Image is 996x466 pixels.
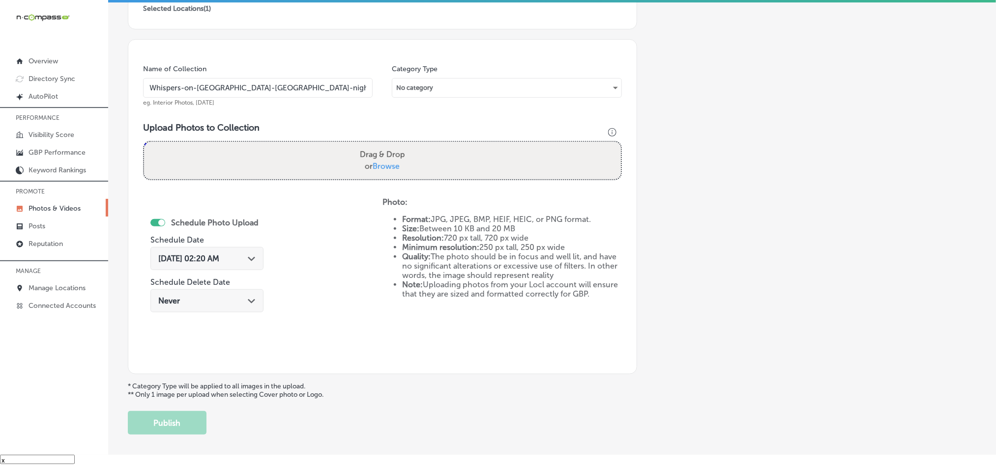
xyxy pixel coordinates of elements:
[373,162,400,171] span: Browse
[128,382,976,399] p: * Category Type will be applied to all images in the upload. ** Only 1 image per upload when sele...
[158,254,219,263] span: [DATE] 02:20 AM
[392,65,438,73] label: Category Type
[143,99,214,106] span: eg. Interior Photos, [DATE]
[402,280,423,289] strong: Note:
[143,122,622,133] h3: Upload Photos to Collection
[29,302,96,310] p: Connected Accounts
[29,131,74,139] p: Visibility Score
[143,65,206,73] label: Name of Collection
[143,78,373,98] input: Title
[29,148,86,157] p: GBP Performance
[392,80,621,96] div: No category
[29,240,63,248] p: Reputation
[402,243,622,252] li: 250 px tall, 250 px wide
[128,411,206,435] button: Publish
[402,215,431,224] strong: Format:
[29,284,86,292] p: Manage Locations
[171,218,259,227] label: Schedule Photo Upload
[29,222,45,230] p: Posts
[402,233,444,243] strong: Resolution:
[402,233,622,243] li: 720 px tall, 720 px wide
[150,277,230,287] label: Schedule Delete Date
[402,215,622,224] li: JPG, JPEG, BMP, HEIF, HEIC, or PNG format.
[356,145,409,176] label: Drag & Drop or
[29,204,81,213] p: Photos & Videos
[29,75,75,83] p: Directory Sync
[402,280,622,299] li: Uploading photos from your Locl account will ensure that they are sized and formatted correctly f...
[29,166,86,174] p: Keyword Rankings
[402,252,431,261] strong: Quality:
[29,57,58,65] p: Overview
[402,243,479,252] strong: Minimum resolution:
[29,92,58,101] p: AutoPilot
[402,252,622,280] li: The photo should be in focus and well lit, and have no significant alterations or excessive use o...
[16,13,70,22] img: 660ab0bf-5cc7-4cb8-ba1c-48b5ae0f18e60NCTV_CLogo_TV_Black_-500x88.png
[158,296,180,305] span: Never
[402,224,622,233] li: Between 10 KB and 20 MB
[150,235,204,245] label: Schedule Date
[382,197,408,207] strong: Photo:
[402,224,419,233] strong: Size:
[143,0,211,13] p: Selected Locations ( 1 )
